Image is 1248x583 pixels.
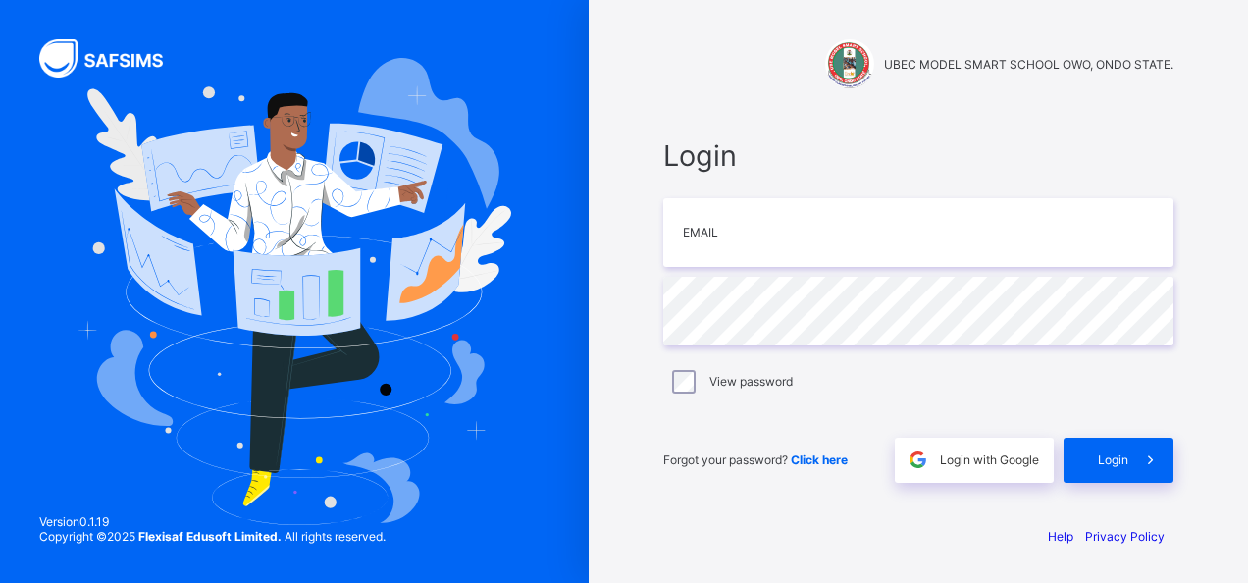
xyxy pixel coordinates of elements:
img: SAFSIMS Logo [39,39,186,78]
img: Hero Image [78,58,511,524]
span: Forgot your password? [663,452,848,467]
label: View password [709,374,793,389]
span: Copyright © 2025 All rights reserved. [39,529,386,544]
a: Help [1048,529,1073,544]
a: Click here [791,452,848,467]
span: Version 0.1.19 [39,514,386,529]
span: Login [1098,452,1128,467]
strong: Flexisaf Edusoft Limited. [138,529,282,544]
img: google.396cfc9801f0270233282035f929180a.svg [907,449,929,471]
span: UBEC MODEL SMART SCHOOL OWO, ONDO STATE. [884,57,1173,72]
span: Login [663,138,1173,173]
span: Login with Google [940,452,1039,467]
a: Privacy Policy [1085,529,1165,544]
